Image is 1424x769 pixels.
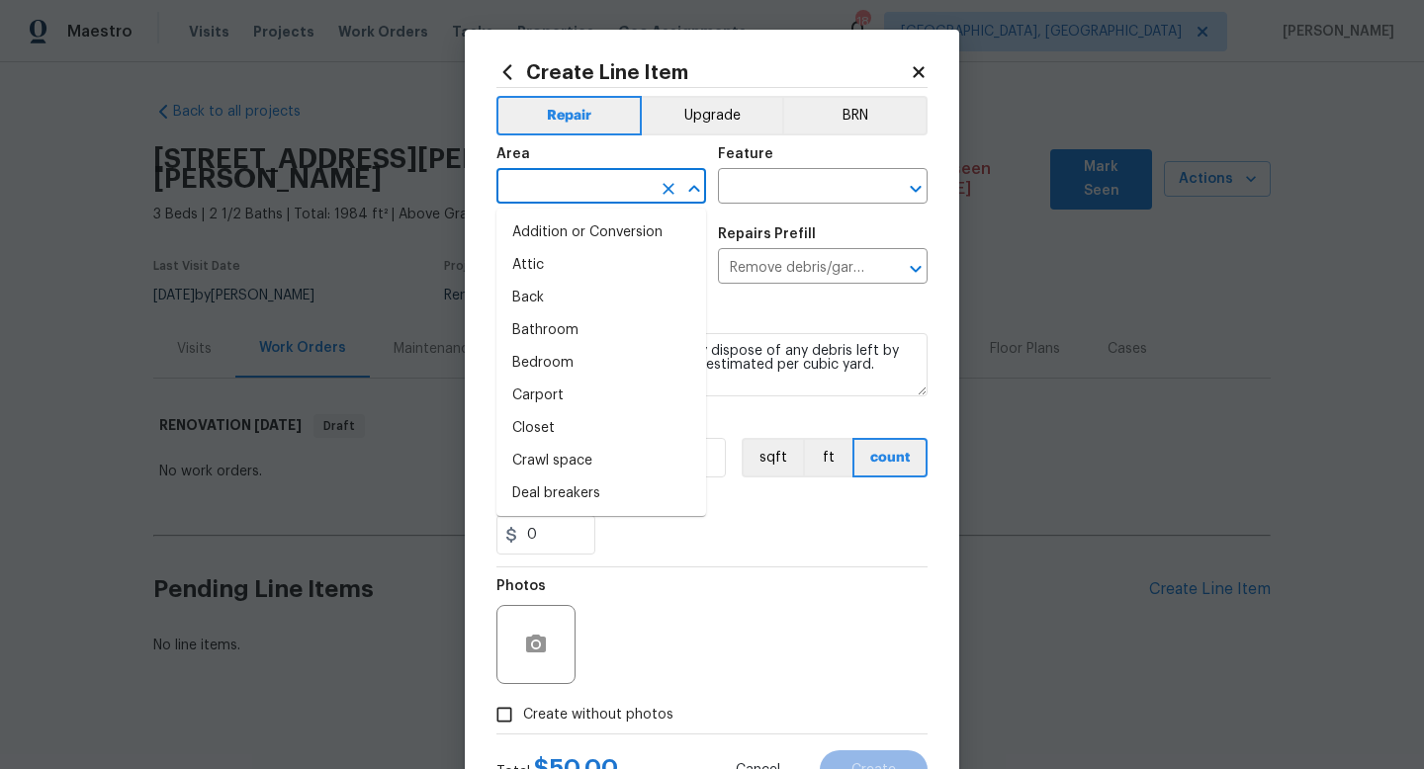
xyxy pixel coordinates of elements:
[496,61,910,83] h2: Create Line Item
[496,347,706,380] li: Bedroom
[496,314,706,347] li: Bathroom
[496,477,706,510] li: Deal breakers
[902,255,930,283] button: Open
[680,175,708,203] button: Close
[496,282,706,314] li: Back
[496,445,706,477] li: Crawl space
[496,380,706,412] li: Carport
[718,147,773,161] h5: Feature
[803,438,852,477] button: ft
[742,438,803,477] button: sqft
[782,96,928,135] button: BRN
[852,438,928,477] button: count
[496,412,706,445] li: Closet
[655,175,682,203] button: Clear
[496,249,706,282] li: Attic
[718,227,816,241] h5: Repairs Prefill
[496,333,928,396] textarea: Remove, haul off, and properly dispose of any debris left by seller to offsite location. Cost est...
[496,579,546,593] h5: Photos
[496,96,642,135] button: Repair
[496,510,706,543] li: Deck / Balcony
[523,705,673,726] span: Create without photos
[642,96,783,135] button: Upgrade
[496,147,530,161] h5: Area
[902,175,930,203] button: Open
[496,216,706,249] li: Addition or Conversion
